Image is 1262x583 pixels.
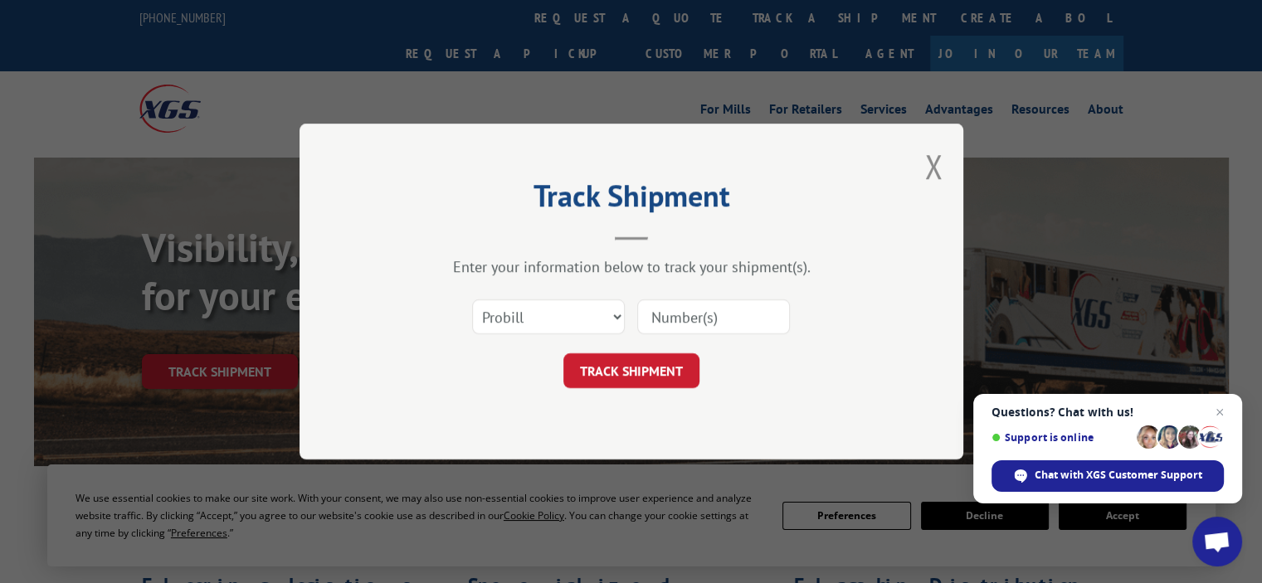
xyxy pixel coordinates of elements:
[992,406,1224,419] span: Questions? Chat with us!
[1192,517,1242,566] div: Open chat
[992,431,1131,444] span: Support is online
[1035,468,1202,483] span: Chat with XGS Customer Support
[1210,402,1230,422] span: Close chat
[992,460,1224,492] div: Chat with XGS Customer Support
[924,144,943,188] button: Close modal
[382,257,880,276] div: Enter your information below to track your shipment(s).
[637,299,790,334] input: Number(s)
[563,353,699,388] button: TRACK SHIPMENT
[382,184,880,216] h2: Track Shipment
